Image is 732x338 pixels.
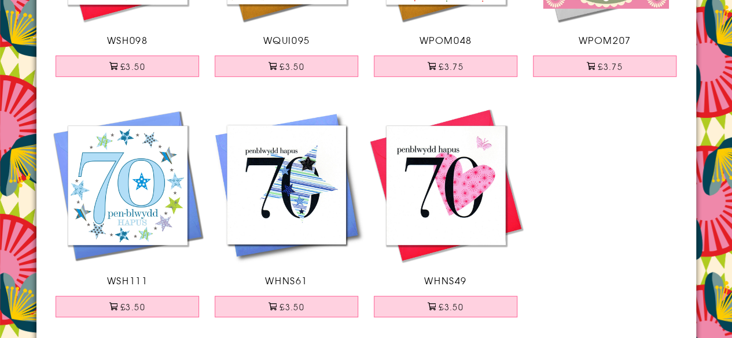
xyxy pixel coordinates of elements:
button: £3.75 [374,55,517,77]
img: Welsh Birthday Card, Penblwydd Hapus, Blue Age 70, Happy 70th Birthday [48,106,207,265]
span: WHNS49 [424,273,467,287]
button: £3.50 [56,296,199,317]
a: Welsh 70th Birthday Card, Penblwydd Hapus, Heart, fabric butterfly embellished WHNS49 [366,106,525,287]
a: Welsh Birthday Card, Penblwydd Hapus, Blue Age 70, Happy 70th Birthday WSH111 [48,106,207,287]
span: WQUI095 [263,33,310,47]
a: Welsh 70th Birthday Card, Penblwydd Hapus, Blue Stars, padded star embellished WHNS61 [207,106,366,287]
img: Welsh 70th Birthday Card, Penblwydd Hapus, Heart, fabric butterfly embellished [366,106,525,265]
span: WPOM048 [419,33,472,47]
button: £3.50 [215,296,358,317]
span: WSH111 [107,273,148,287]
span: WHNS61 [265,273,308,287]
button: £3.75 [533,55,676,77]
button: £3.50 [374,296,517,317]
img: Welsh 70th Birthday Card, Penblwydd Hapus, Blue Stars, padded star embellished [207,106,366,265]
span: WPOM207 [578,33,631,47]
button: £3.50 [56,55,199,77]
button: £3.50 [215,55,358,77]
span: WSH098 [107,33,148,47]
